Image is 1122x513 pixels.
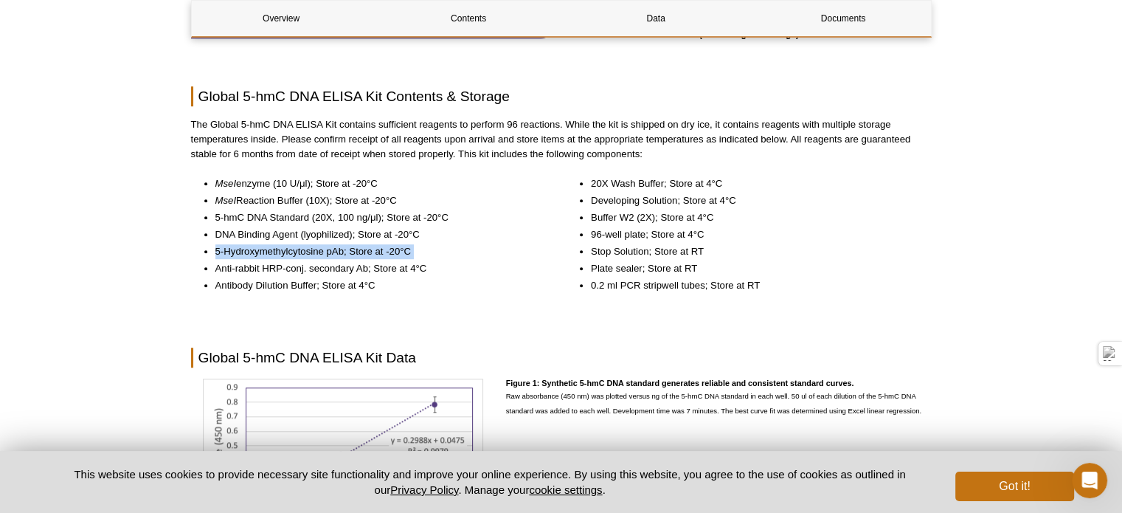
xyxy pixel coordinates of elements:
[215,176,541,191] li: enzyme (10 U/μl); Store at -20°C
[379,1,558,36] a: Contents
[955,472,1073,501] button: Got it!
[191,348,932,368] h2: Global 5-hmC DNA ELISA Kit Data
[1072,463,1107,498] iframe: Intercom live chat
[215,193,541,208] li: Reaction Buffer (10X); Store at -20°C
[191,86,932,106] h2: Global 5-hmC DNA ELISA Kit Contents & Storage
[191,117,932,162] p: The Global 5-hmC DNA ELISA Kit contains sufficient reagents to perform 96 reactions. While the ki...
[215,278,541,293] li: Antibody Dilution Buffer; Store at 4°C
[567,1,746,36] a: Data
[215,195,237,206] em: MseI
[215,178,237,189] em: MseI
[215,227,541,242] li: DNA Binding Agent (lyophilized); Store at -20°C
[591,278,917,293] li: 0.2 ml PCR stripwell tubes; Store at RT
[591,244,917,259] li: Stop Solution; Store at RT
[754,1,933,36] a: Documents
[390,483,458,496] a: Privacy Policy
[529,483,602,496] button: cookie settings
[591,210,917,225] li: Buffer W2 (2X); Store at 4°C
[215,244,541,259] li: 5-Hydroxymethylcytosine pAb; Store at -20°C
[506,379,932,388] h4: Figure 1: Synthetic 5-hmC DNA standard generates reliable and consistent standard curves.
[591,261,917,276] li: Plate sealer; Store at RT
[192,1,371,36] a: Overview
[591,227,917,242] li: 96-well plate; Store at 4°C
[591,176,917,191] li: 20X Wash Buffer; Store at 4°C
[591,193,917,208] li: Developing Solution; Store at 4°C
[215,210,541,225] li: 5-hmC DNA Standard (20X, 100 ng/μl); Store at -20°C
[215,261,541,276] li: Anti-rabbit HRP-conj. secondary Ab; Store at 4°C
[49,466,932,497] p: This website uses cookies to provide necessary site functionality and improve your online experie...
[506,389,932,419] p: Raw absorbance (450 nm) was plotted versus ng of the 5-hmC DNA standard in each well. 50 ul of ea...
